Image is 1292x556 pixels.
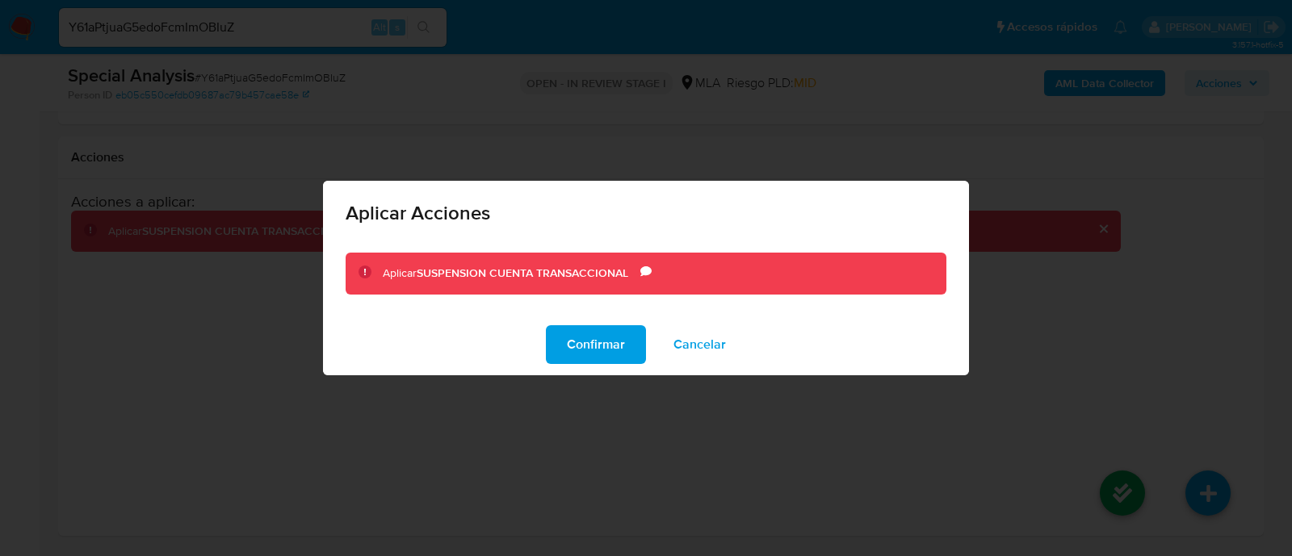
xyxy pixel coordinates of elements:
b: SUSPENSION CUENTA TRANSACCIONAL [417,265,628,281]
button: Confirmar [546,325,646,364]
span: Cancelar [673,327,726,362]
div: Aplicar [383,265,640,282]
span: Aplicar Acciones [346,203,946,223]
span: Confirmar [567,327,625,362]
button: Cancelar [652,325,747,364]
